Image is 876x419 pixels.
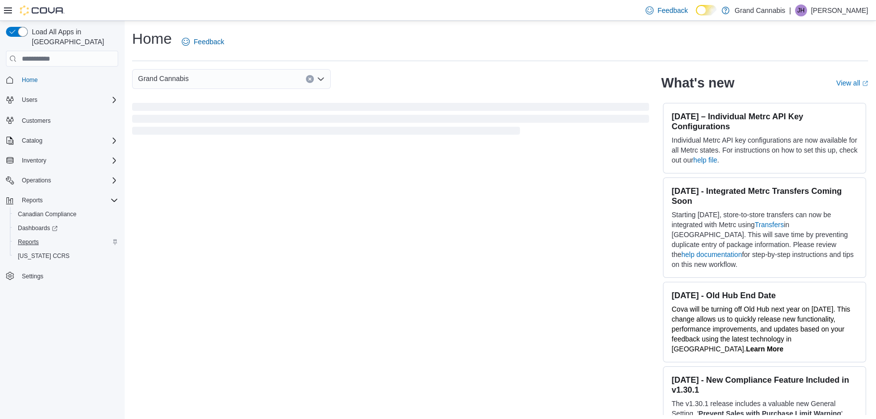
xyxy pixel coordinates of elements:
[18,115,55,127] a: Customers
[14,222,62,234] a: Dashboards
[14,222,118,234] span: Dashboards
[18,114,118,126] span: Customers
[10,235,122,249] button: Reports
[14,236,43,248] a: Reports
[132,29,172,49] h1: Home
[194,37,224,47] span: Feedback
[18,94,41,106] button: Users
[798,4,805,16] span: JH
[2,134,122,148] button: Catalog
[18,194,118,206] span: Reports
[18,155,118,167] span: Inventory
[862,81,868,86] svg: External link
[642,0,692,20] a: Feedback
[789,4,791,16] p: |
[2,73,122,87] button: Home
[2,113,122,127] button: Customers
[306,75,314,83] button: Clear input
[671,305,850,353] span: Cova will be turning off Old Hub next year on [DATE]. This change allows us to quickly release ne...
[18,135,46,147] button: Catalog
[671,186,858,206] h3: [DATE] - Integrated Metrc Transfers Coming Soon
[22,96,37,104] span: Users
[22,117,51,125] span: Customers
[18,224,58,232] span: Dashboards
[10,207,122,221] button: Canadian Compliance
[18,174,118,186] span: Operations
[2,154,122,168] button: Inventory
[14,250,118,262] span: Washington CCRS
[22,176,51,184] span: Operations
[132,105,649,137] span: Loading
[28,27,118,47] span: Load All Apps in [GEOGRAPHIC_DATA]
[18,270,118,282] span: Settings
[20,5,65,15] img: Cova
[22,272,43,280] span: Settings
[18,74,118,86] span: Home
[14,208,118,220] span: Canadian Compliance
[22,157,46,165] span: Inventory
[178,32,228,52] a: Feedback
[18,270,47,282] a: Settings
[10,249,122,263] button: [US_STATE] CCRS
[746,345,783,353] a: Learn More
[671,290,858,300] h3: [DATE] - Old Hub End Date
[2,173,122,187] button: Operations
[22,76,38,84] span: Home
[2,93,122,107] button: Users
[317,75,325,83] button: Open list of options
[2,193,122,207] button: Reports
[698,410,841,418] strong: Prevent Sales with Purchase Limit Warning
[18,74,42,86] a: Home
[671,111,858,131] h3: [DATE] – Individual Metrc API Key Configurations
[2,269,122,283] button: Settings
[811,4,868,16] p: [PERSON_NAME]
[14,208,80,220] a: Canadian Compliance
[836,79,868,87] a: View allExternal link
[18,252,70,260] span: [US_STATE] CCRS
[6,69,118,309] nav: Complex example
[18,174,55,186] button: Operations
[671,210,858,269] p: Starting [DATE], store-to-store transfers can now be integrated with Metrc using in [GEOGRAPHIC_D...
[681,251,742,258] a: help documentation
[18,94,118,106] span: Users
[22,137,42,145] span: Catalog
[795,4,807,16] div: Jack Huitema
[755,221,784,229] a: Transfers
[14,250,73,262] a: [US_STATE] CCRS
[18,135,118,147] span: Catalog
[14,236,118,248] span: Reports
[138,73,189,84] span: Grand Cannabis
[10,221,122,235] a: Dashboards
[693,156,717,164] a: help file
[671,135,858,165] p: Individual Metrc API key configurations are now available for all Metrc states. For instructions ...
[696,5,717,15] input: Dark Mode
[657,5,688,15] span: Feedback
[18,194,47,206] button: Reports
[671,375,858,395] h3: [DATE] - New Compliance Feature Included in v1.30.1
[18,210,76,218] span: Canadian Compliance
[22,196,43,204] span: Reports
[734,4,785,16] p: Grand Cannabis
[18,155,50,167] button: Inventory
[18,238,39,246] span: Reports
[661,75,734,91] h2: What's new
